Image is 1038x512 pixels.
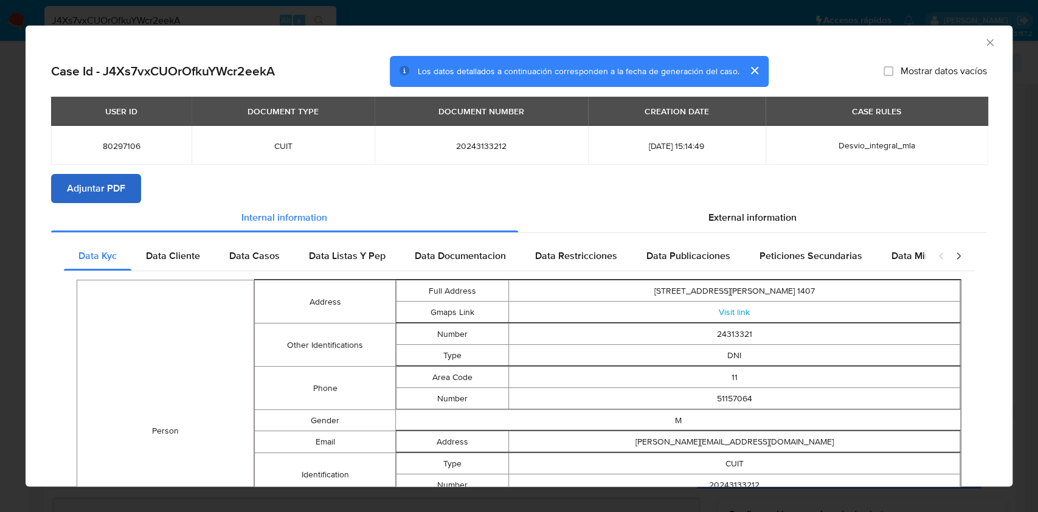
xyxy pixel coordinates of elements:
span: Mostrar datos vacíos [901,65,987,77]
span: External information [708,210,797,224]
td: Gender [254,410,395,431]
td: M [396,410,961,431]
span: [DATE] 15:14:49 [603,140,751,151]
div: closure-recommendation-modal [26,26,1012,486]
span: Data Restricciones [535,249,617,263]
td: 20243133212 [509,474,960,496]
td: Identification [254,453,395,496]
td: Number [396,474,509,496]
span: Desvio_integral_mla [839,139,915,151]
button: cerrar [739,56,769,85]
span: Data Kyc [78,249,117,263]
td: [STREET_ADDRESS][PERSON_NAME] 1407 [509,280,960,302]
td: Area Code [396,367,509,388]
div: USER ID [98,101,145,122]
div: CREATION DATE [637,101,716,122]
span: 20243133212 [389,140,573,151]
td: Number [396,388,509,409]
h2: Case Id - J4Xs7vxCUOrOfkuYWcr2eekA [51,63,275,79]
span: Peticiones Secundarias [759,249,862,263]
span: Data Documentacion [415,249,506,263]
td: Other Identifications [254,323,395,367]
td: 24313321 [509,323,960,345]
span: 80297106 [66,140,177,151]
span: Data Cliente [146,249,200,263]
input: Mostrar datos vacíos [884,66,893,76]
td: Gmaps Link [396,302,509,323]
span: Internal information [241,210,327,224]
div: CASE RULES [845,101,908,122]
span: Los datos detallados a continuación corresponden a la fecha de generación del caso. [418,65,739,77]
span: Data Minoridad [891,249,958,263]
span: Data Publicaciones [646,249,730,263]
span: Data Casos [229,249,280,263]
a: Visit link [719,306,750,318]
span: CUIT [206,140,360,151]
div: DOCUMENT NUMBER [431,101,531,122]
td: Phone [254,367,395,410]
td: Number [396,323,509,345]
td: DNI [509,345,960,366]
div: Detailed internal info [64,241,926,271]
td: Address [254,280,395,323]
td: 11 [509,367,960,388]
div: DOCUMENT TYPE [240,101,326,122]
span: Data Listas Y Pep [309,249,386,263]
button: Adjuntar PDF [51,174,141,203]
td: Type [396,453,509,474]
span: Adjuntar PDF [67,175,125,202]
div: Detailed info [51,203,987,232]
button: Cerrar ventana [984,36,995,47]
td: Full Address [396,280,509,302]
td: [PERSON_NAME][EMAIL_ADDRESS][DOMAIN_NAME] [509,431,960,452]
td: 51157064 [509,388,960,409]
td: Type [396,345,509,366]
td: CUIT [509,453,960,474]
td: Email [254,431,395,453]
td: Address [396,431,509,452]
